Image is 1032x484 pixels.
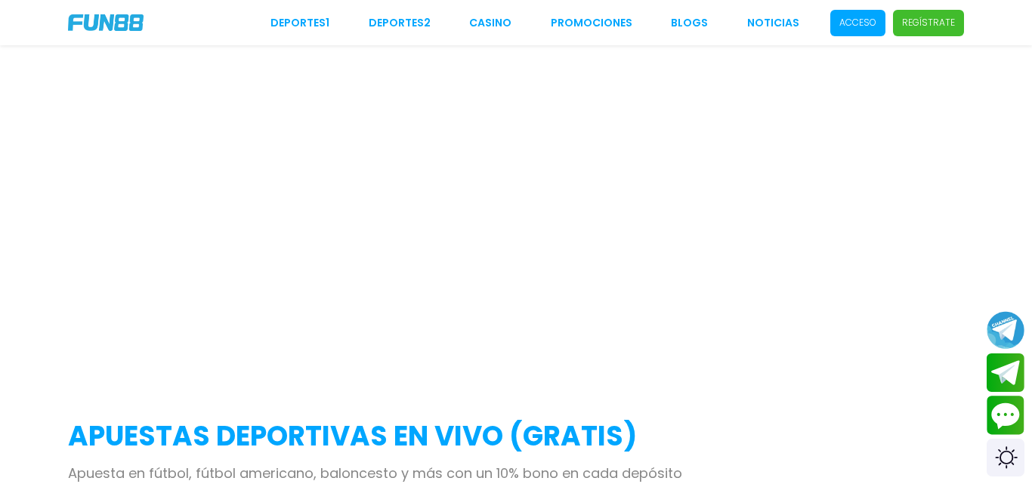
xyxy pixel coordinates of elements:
h2: APUESTAS DEPORTIVAS EN VIVO (gratis) [68,416,964,457]
button: Join telegram [987,353,1024,393]
button: Contact customer service [987,396,1024,435]
button: Join telegram channel [987,310,1024,350]
a: BLOGS [671,15,708,31]
a: CASINO [469,15,511,31]
a: NOTICIAS [747,15,799,31]
a: Deportes1 [270,15,329,31]
a: Promociones [551,15,632,31]
div: Switch theme [987,439,1024,476]
p: Apuesta en fútbol, fútbol americano, baloncesto y más con un 10% bono en cada depósito [68,463,964,483]
p: Acceso [839,16,876,29]
p: Regístrate [902,16,955,29]
img: Company Logo [68,14,144,31]
a: Deportes2 [369,15,431,31]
